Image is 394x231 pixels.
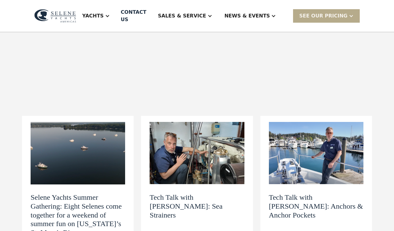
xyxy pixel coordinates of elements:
[269,122,363,184] img: Tech Talk with Dylan: Anchors & Anchor Pockets
[34,9,76,23] img: logo
[152,4,218,28] div: Sales & Service
[150,193,244,219] h2: Tech Talk with [PERSON_NAME]: Sea Strainers
[225,12,270,20] div: News & EVENTS
[299,12,348,20] div: SEE Our Pricing
[121,9,147,23] div: Contact US
[293,9,360,22] div: SEE Our Pricing
[76,4,116,28] div: Yachts
[218,4,282,28] div: News & EVENTS
[158,12,206,20] div: Sales & Service
[82,12,104,20] div: Yachts
[269,193,363,219] h2: Tech Talk with [PERSON_NAME]: Anchors & Anchor Pockets
[150,122,244,184] img: Tech Talk with Dylan: Sea Strainers
[31,122,125,184] img: Selene Yachts Summer Gathering: Eight Selenes come together for a weekend of summer fun on Maryla...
